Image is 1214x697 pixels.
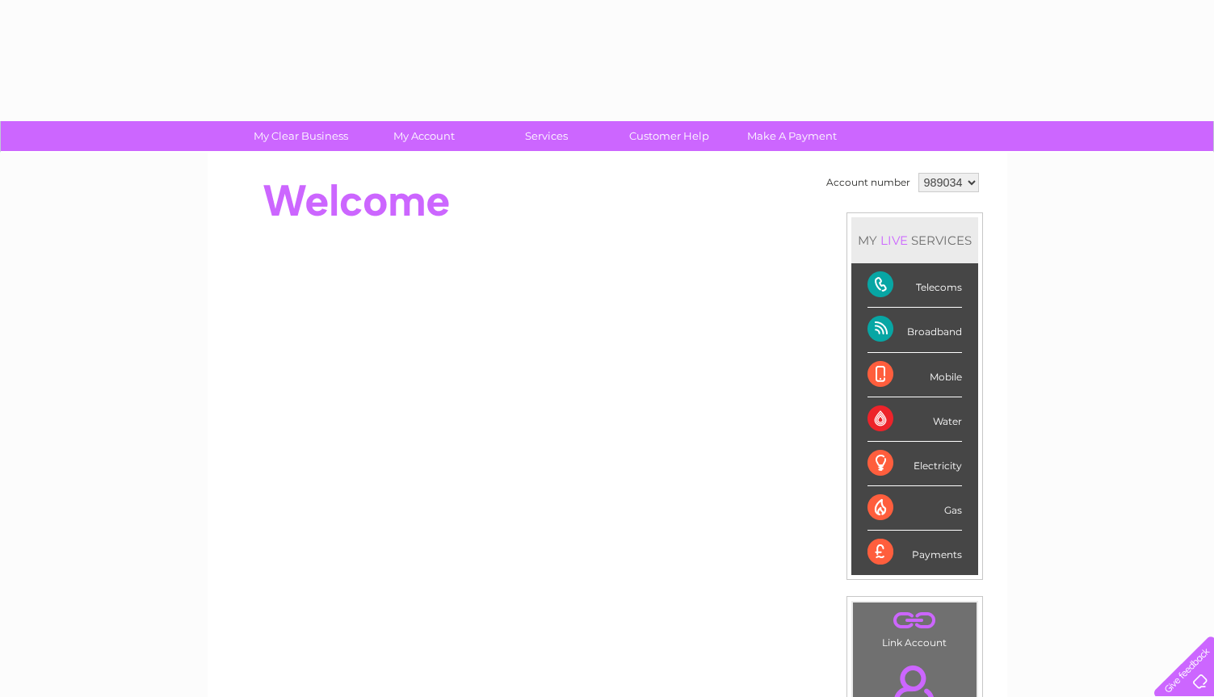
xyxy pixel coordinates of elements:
[851,217,978,263] div: MY SERVICES
[852,602,977,653] td: Link Account
[867,263,962,308] div: Telecoms
[867,486,962,531] div: Gas
[857,607,972,635] a: .
[877,233,911,248] div: LIVE
[867,308,962,352] div: Broadband
[867,442,962,486] div: Electricity
[725,121,859,151] a: Make A Payment
[867,353,962,397] div: Mobile
[480,121,613,151] a: Services
[867,531,962,574] div: Payments
[822,169,914,196] td: Account number
[234,121,368,151] a: My Clear Business
[867,397,962,442] div: Water
[603,121,736,151] a: Customer Help
[357,121,490,151] a: My Account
